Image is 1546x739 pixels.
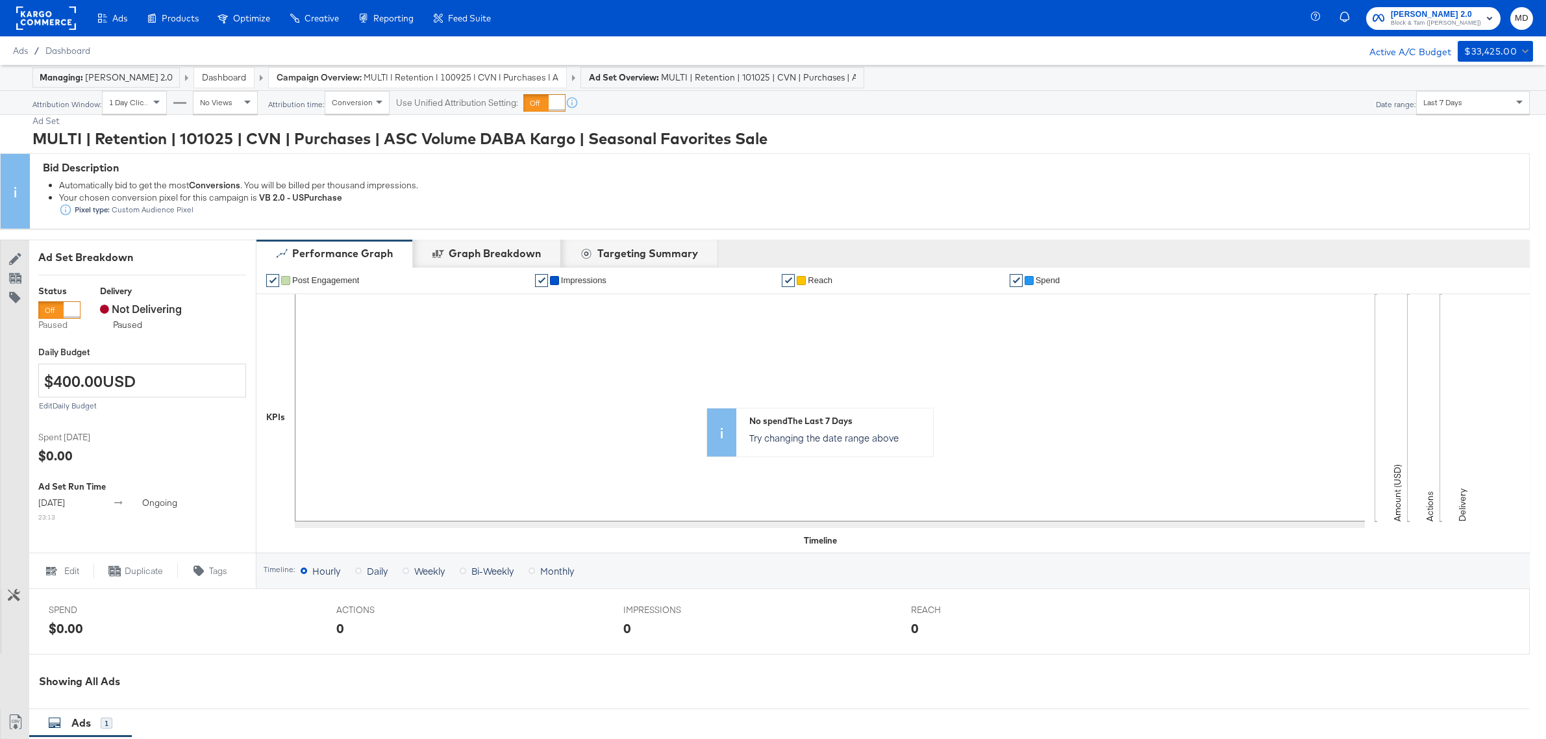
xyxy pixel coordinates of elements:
div: 1 [101,718,112,729]
strong: Managing: [40,72,83,82]
div: Targeting Summary [597,246,698,261]
div: Status [38,285,81,297]
div: Delivery [100,285,182,297]
div: Your chosen conversion pixel for this campaign is [59,192,1523,217]
div: Ad Set [32,115,1530,127]
label: Use Unified Attribution Setting: [396,97,518,109]
div: $33,425.00 [1464,44,1517,60]
button: Duplicate [94,563,178,579]
span: Bi-Weekly [471,564,514,577]
div: Timeline: [263,565,295,574]
a: Dashboard [202,71,246,83]
div: No spend The Last 7 Days [749,415,927,427]
span: MD [1515,11,1528,26]
span: Post Engagement [292,275,359,285]
div: Attribution Window: [32,100,102,109]
div: Automatically bid to get the most . You will be billed per thousand impressions. [59,180,1523,192]
a: ✔ [782,274,795,287]
span: Reach [808,275,832,285]
span: Ads [112,13,127,23]
div: Custom Audience Pixel [72,206,194,215]
div: Bid Description [43,160,1523,175]
button: $33,425.00 [1458,41,1533,62]
div: [PERSON_NAME] 2.0 [40,71,173,84]
span: Spent [DATE] [38,431,136,444]
span: Not Delivering [100,301,182,316]
span: SPEND [49,604,146,616]
span: / [28,45,45,56]
span: ongoing [142,497,177,508]
span: [DATE] [38,497,65,508]
span: Last 7 Days [1423,97,1462,107]
span: Edit [64,565,79,577]
div: $0.00 [49,619,83,638]
div: 0 [911,619,919,638]
span: Ads [13,45,28,56]
a: Campaign Overview: MULTI | Retention | 100925 | CVN | Purchases | ASC Volume DABA Kargo [277,71,558,83]
a: ✔ [535,274,548,287]
span: 1 Day Clicks [109,97,151,107]
span: Conversion [332,97,373,107]
strong: VB 2.0 - US Purchase [259,192,342,203]
span: No Views [200,97,232,107]
span: [PERSON_NAME] 2.0 [1391,8,1481,21]
div: Date range: [1375,100,1416,109]
span: ACTIONS [336,604,434,616]
strong: Ad Set Overview: [589,72,659,82]
button: MD [1510,7,1533,30]
a: ✔ [266,274,279,287]
button: [PERSON_NAME] 2.0Block & Tam ([PERSON_NAME]) [1366,7,1501,30]
strong: Conversions [189,180,240,192]
span: Spend [1036,275,1060,285]
div: Active A/C Budget [1356,41,1451,60]
a: ✔ [1010,274,1023,287]
div: Attribution time: [268,100,325,109]
strong: Campaign Overview: [277,71,362,83]
div: 0 [623,619,631,638]
span: REACH [911,604,1008,616]
a: Dashboard [45,45,90,56]
span: Monthly [540,564,574,577]
label: Daily Budget [38,346,246,358]
sub: Paused [113,319,142,331]
p: Try changing the date range above [749,431,927,444]
div: Performance Graph [292,246,393,261]
span: MULTI | Retention | 101025 | CVN | Purchases | ASC Volume DABA Kargo | Seasonal Favorites Sale [661,71,856,84]
button: Edit [29,563,94,579]
span: MULTI | Retention | 101025 | CVN | Purchases | ASC Volume DABA Kargo | Seasonal Favorites Sale [364,71,558,84]
div: Graph Breakdown [449,246,541,261]
sub: 23:13 [38,512,55,521]
span: Optimize [233,13,270,23]
strong: Pixel type: [75,205,110,215]
label: Paused [38,319,81,331]
div: Edit Daily Budget [38,401,246,410]
span: Creative [305,13,339,23]
span: Hourly [312,564,340,577]
span: Block & Tam ([PERSON_NAME]) [1391,18,1481,29]
span: Duplicate [125,565,163,577]
span: Reporting [373,13,414,23]
button: Tags [178,563,243,579]
span: Ads [71,716,91,729]
div: MULTI | Retention | 101025 | CVN | Purchases | ASC Volume DABA Kargo | Seasonal Favorites Sale [32,127,1530,149]
div: Showing All Ads [39,674,1530,689]
span: Tags [209,565,227,577]
div: Ad Set Breakdown [38,250,246,265]
div: $0.00 [38,446,73,465]
span: Products [162,13,199,23]
span: Weekly [414,564,445,577]
div: 0 [336,619,344,638]
span: Daily [367,564,388,577]
div: Ad Set Run Time [38,481,246,493]
span: Feed Suite [448,13,491,23]
span: IMPRESSIONS [623,604,721,616]
span: Impressions [561,275,606,285]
